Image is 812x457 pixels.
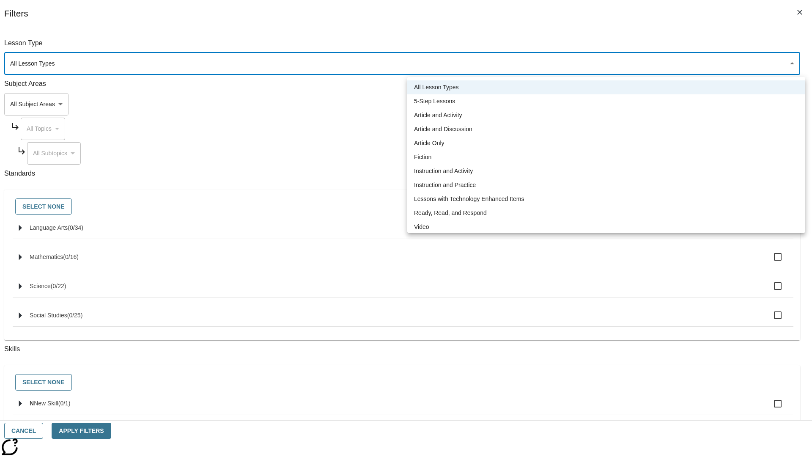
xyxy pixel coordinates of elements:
li: Instruction and Activity [407,164,805,178]
li: Article and Activity [407,108,805,122]
li: Article and Discussion [407,122,805,136]
li: Video [407,220,805,234]
li: Article Only [407,136,805,150]
ul: Select a lesson type [407,77,805,237]
li: 5-Step Lessons [407,94,805,108]
li: Lessons with Technology Enhanced Items [407,192,805,206]
li: Fiction [407,150,805,164]
li: All Lesson Types [407,80,805,94]
li: Ready, Read, and Respond [407,206,805,220]
li: Instruction and Practice [407,178,805,192]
